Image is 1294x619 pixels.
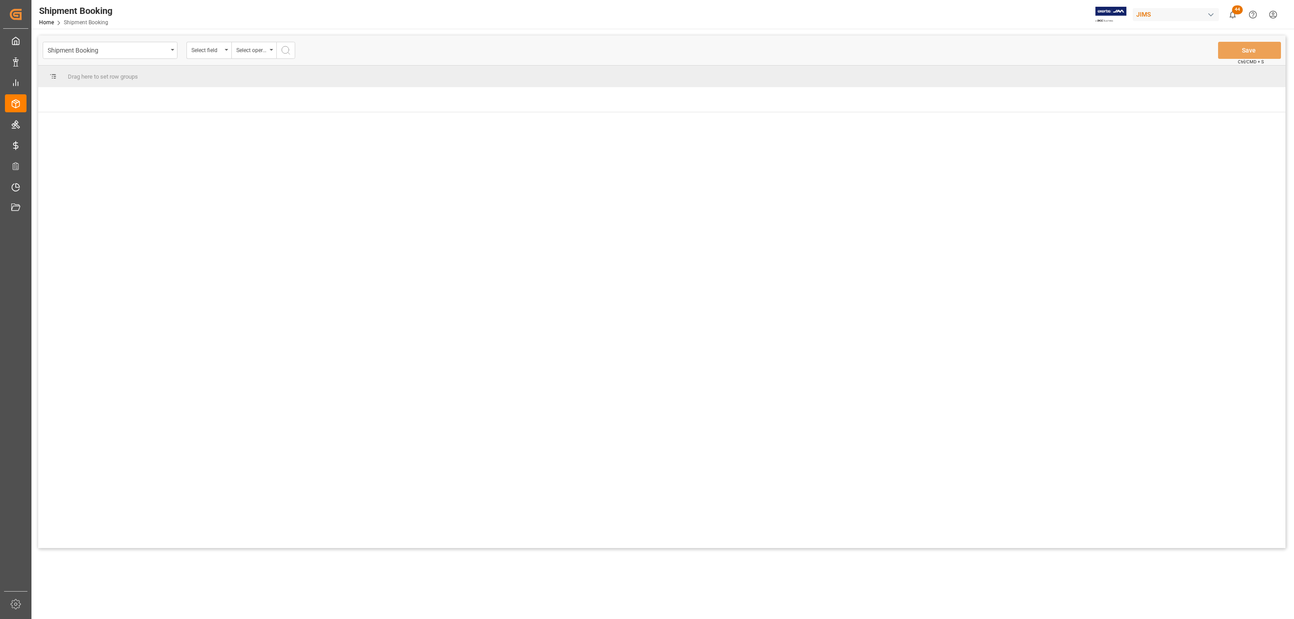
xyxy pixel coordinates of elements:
[1238,58,1264,65] span: Ctrl/CMD + S
[1218,42,1281,59] button: Save
[48,44,168,55] div: Shipment Booking
[1232,5,1243,14] span: 44
[191,44,222,54] div: Select field
[68,73,138,80] span: Drag here to set row groups
[43,42,177,59] button: open menu
[1133,6,1223,23] button: JIMS
[1243,4,1263,25] button: Help Center
[39,4,112,18] div: Shipment Booking
[39,19,54,26] a: Home
[1133,8,1219,21] div: JIMS
[231,42,276,59] button: open menu
[236,44,267,54] div: Select operator
[276,42,295,59] button: search button
[186,42,231,59] button: open menu
[1223,4,1243,25] button: show 44 new notifications
[1095,7,1126,22] img: Exertis%20JAM%20-%20Email%20Logo.jpg_1722504956.jpg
